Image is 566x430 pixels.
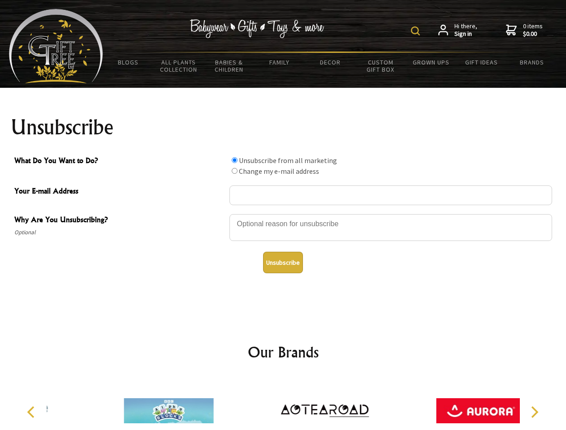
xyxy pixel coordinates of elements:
[355,53,406,79] a: Custom Gift Box
[11,116,556,138] h1: Unsubscribe
[506,22,543,38] a: 0 items$0.00
[229,214,552,241] textarea: Why Are You Unsubscribing?
[204,53,255,79] a: Babies & Children
[229,185,552,205] input: Your E-mail Address
[524,402,544,422] button: Next
[507,53,557,72] a: Brands
[232,157,238,163] input: What Do You Want to Do?
[411,26,420,35] img: product search
[154,53,204,79] a: All Plants Collection
[22,402,42,422] button: Previous
[14,155,225,168] span: What Do You Want to Do?
[263,252,303,273] button: Unsubscribe
[523,22,543,38] span: 0 items
[18,341,549,363] h2: Our Brands
[239,156,337,165] label: Unsubscribe from all marketing
[255,53,305,72] a: Family
[454,30,477,38] strong: Sign in
[103,53,154,72] a: BLOGS
[406,53,456,72] a: Grown Ups
[9,9,103,83] img: Babyware - Gifts - Toys and more...
[14,185,225,198] span: Your E-mail Address
[14,214,225,227] span: Why Are You Unsubscribing?
[454,22,477,38] span: Hi there,
[190,19,324,38] img: Babywear - Gifts - Toys & more
[14,227,225,238] span: Optional
[456,53,507,72] a: Gift Ideas
[232,168,238,174] input: What Do You Want to Do?
[523,30,543,38] strong: $0.00
[305,53,355,72] a: Decor
[438,22,477,38] a: Hi there,Sign in
[239,167,319,176] label: Change my e-mail address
